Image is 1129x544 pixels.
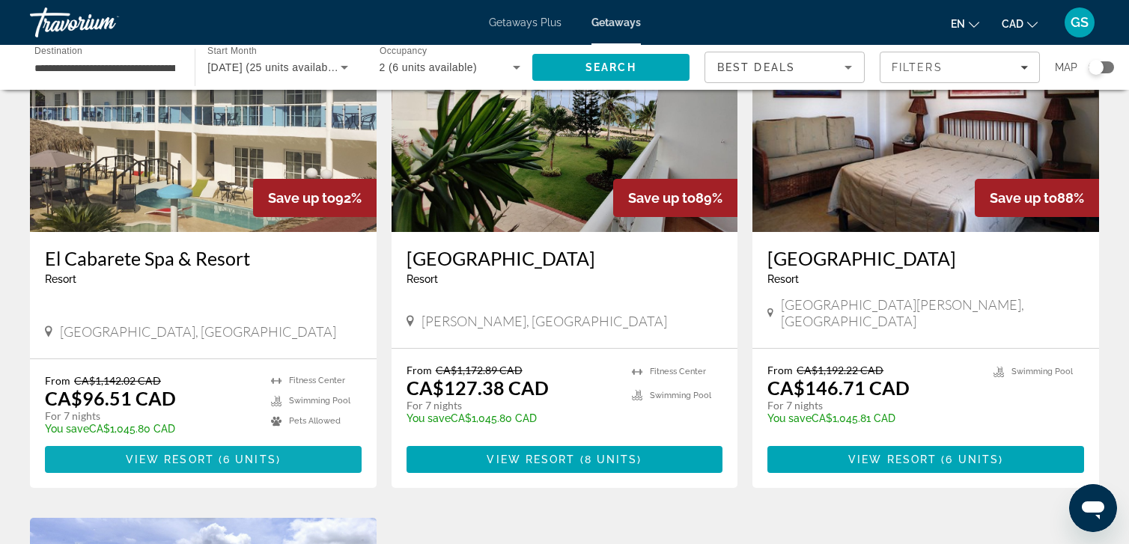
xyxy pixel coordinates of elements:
[407,364,432,376] span: From
[407,399,618,412] p: For 7 nights
[591,16,641,28] a: Getaways
[946,453,999,465] span: 6 units
[767,376,910,399] p: CA$146.71 CAD
[1002,13,1038,34] button: Change currency
[289,376,345,385] span: Fitness Center
[650,391,711,400] span: Swimming Pool
[767,247,1084,269] a: [GEOGRAPHIC_DATA]
[407,446,723,473] button: View Resort(8 units)
[45,423,256,435] p: CA$1,045.80 CAD
[407,247,723,269] a: [GEOGRAPHIC_DATA]
[422,313,667,329] span: [PERSON_NAME], [GEOGRAPHIC_DATA]
[717,58,852,76] mat-select: Sort by
[380,61,478,73] span: 2 (6 units available)
[1069,484,1117,532] iframe: Button to launch messaging window
[585,61,636,73] span: Search
[34,59,175,77] input: Select destination
[45,409,256,423] p: For 7 nights
[253,179,377,217] div: 92%
[767,412,812,424] span: You save
[60,323,336,340] span: [GEOGRAPHIC_DATA], [GEOGRAPHIC_DATA]
[975,179,1099,217] div: 88%
[848,453,937,465] span: View Resort
[1002,18,1023,30] span: CAD
[45,387,176,409] p: CA$96.51 CAD
[45,423,89,435] span: You save
[892,61,943,73] span: Filters
[407,412,451,424] span: You save
[576,453,642,465] span: ( )
[45,273,76,285] span: Resort
[532,54,690,81] button: Search
[797,364,883,376] span: CA$1,192.22 CAD
[767,412,979,424] p: CA$1,045.81 CAD
[380,46,427,56] span: Occupancy
[436,364,523,376] span: CA$1,172.89 CAD
[126,453,214,465] span: View Resort
[767,273,799,285] span: Resort
[585,453,638,465] span: 8 units
[45,247,362,269] a: El Cabarete Spa & Resort
[951,18,965,30] span: en
[628,190,696,206] span: Save up to
[30,3,180,42] a: Travorium
[767,399,979,412] p: For 7 nights
[45,374,70,387] span: From
[289,416,341,426] span: Pets Allowed
[74,374,161,387] span: CA$1,142.02 CAD
[487,453,575,465] span: View Resort
[1060,7,1099,38] button: User Menu
[407,412,618,424] p: CA$1,045.80 CAD
[937,453,1003,465] span: ( )
[880,52,1040,83] button: Filters
[214,453,281,465] span: ( )
[1055,57,1077,78] span: Map
[990,190,1057,206] span: Save up to
[781,296,1084,329] span: [GEOGRAPHIC_DATA][PERSON_NAME], [GEOGRAPHIC_DATA]
[407,376,549,399] p: CA$127.38 CAD
[767,364,793,376] span: From
[289,396,350,406] span: Swimming Pool
[223,453,276,465] span: 6 units
[407,273,438,285] span: Resort
[1071,15,1089,30] span: GS
[268,190,335,206] span: Save up to
[650,367,706,376] span: Fitness Center
[951,13,979,34] button: Change language
[717,61,795,73] span: Best Deals
[767,446,1084,473] button: View Resort(6 units)
[34,46,82,55] span: Destination
[489,16,562,28] a: Getaways Plus
[207,46,257,56] span: Start Month
[207,61,340,73] span: [DATE] (25 units available)
[613,179,737,217] div: 89%
[45,446,362,473] button: View Resort(6 units)
[1011,367,1073,376] span: Swimming Pool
